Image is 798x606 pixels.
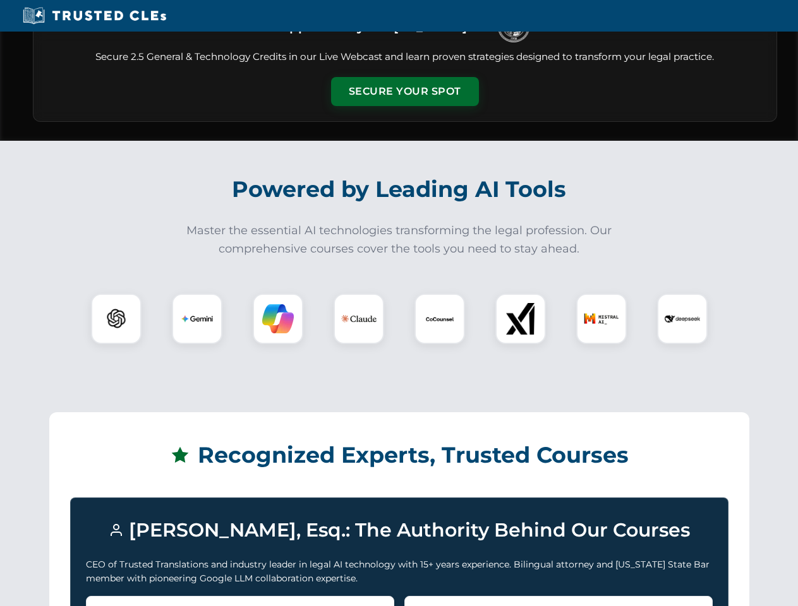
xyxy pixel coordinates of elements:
[86,513,713,547] h3: [PERSON_NAME], Esq.: The Authority Behind Our Courses
[657,294,708,344] div: DeepSeek
[91,294,142,344] div: ChatGPT
[576,294,627,344] div: Mistral AI
[262,303,294,335] img: Copilot Logo
[331,77,479,106] button: Secure Your Spot
[49,50,761,64] p: Secure 2.5 General & Technology Credits in our Live Webcast and learn proven strategies designed ...
[178,222,620,258] p: Master the essential AI technologies transforming the legal profession. Our comprehensive courses...
[584,301,619,336] img: Mistral AI Logo
[341,301,377,336] img: Claude Logo
[665,301,700,336] img: DeepSeek Logo
[505,303,536,335] img: xAI Logo
[414,294,465,344] div: CoCounsel
[495,294,546,344] div: xAI
[253,294,303,344] div: Copilot
[86,557,713,586] p: CEO of Trusted Translations and industry leader in legal AI technology with 15+ years experience....
[424,303,456,335] img: CoCounsel Logo
[334,294,384,344] div: Claude
[181,303,213,335] img: Gemini Logo
[98,300,135,337] img: ChatGPT Logo
[172,294,222,344] div: Gemini
[49,167,749,211] h2: Powered by Leading AI Tools
[19,6,170,25] img: Trusted CLEs
[70,433,728,477] h2: Recognized Experts, Trusted Courses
